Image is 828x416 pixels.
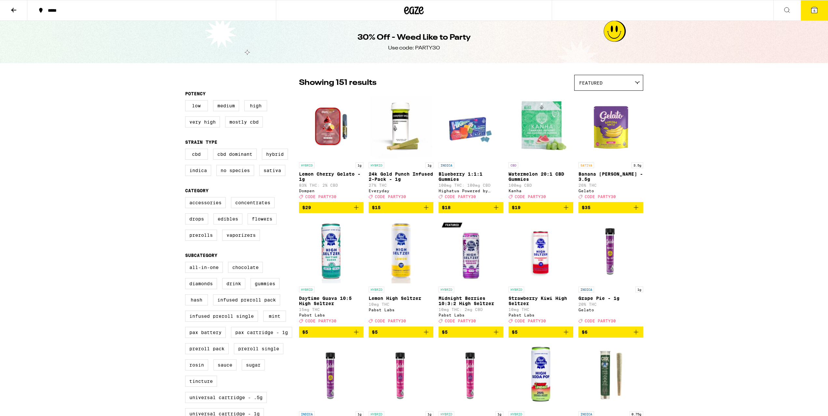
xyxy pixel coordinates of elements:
[263,311,286,322] label: Mint
[439,287,454,292] p: HYBRID
[369,327,433,338] button: Add to bag
[185,165,211,176] label: Indica
[305,195,336,199] span: CODE PARTY30
[299,189,364,193] div: Dompen
[299,307,364,312] p: 15mg THC
[299,313,364,317] div: Pabst Labs
[509,327,573,338] button: Add to bag
[509,307,573,312] p: 10mg THC
[579,80,603,86] span: Featured
[185,213,208,224] label: Drops
[578,94,643,202] a: Open page for Banana Runtz - 3.5g from Gelato
[302,329,308,335] span: $5
[299,94,364,159] img: Dompen - Lemon Cherry Gelato - 1g
[515,195,546,199] span: CODE PARTY30
[635,287,643,292] p: 1g
[185,294,208,305] label: Hash
[439,94,503,159] img: Highatus Powered by Cannabiotix - Blueberry 1:1:1 Gummies
[578,296,643,301] p: Grape Pie - 1g
[509,171,573,182] p: Watermelon 20:1 CBD Gummies
[578,94,643,159] img: Gelato - Banana Runtz - 3.5g
[213,149,257,160] label: CBD Dominant
[375,319,406,323] span: CODE PARTY30
[299,343,364,408] img: Gelato - Papaya - 1g
[299,218,364,283] img: Pabst Labs - Daytime Guava 10:5 High Seltzer
[299,162,315,168] p: HYBRID
[299,183,364,187] p: 83% THC: 2% CBD
[185,392,267,403] label: Universal Cartridge - .5g
[578,218,643,326] a: Open page for Grape Pie - 1g from Gelato
[578,218,643,283] img: Gelato - Grape Pie - 1g
[442,329,448,335] span: $5
[305,319,336,323] span: CODE PARTY30
[582,205,590,210] span: $35
[509,183,573,187] p: 100mg CBD
[299,327,364,338] button: Add to bag
[369,183,433,187] p: 27% THC
[509,189,573,193] div: Kanha
[302,205,311,210] span: $29
[242,359,265,370] label: Sugar
[578,343,643,408] img: Cannabiotix - Blue Flame OG - 0.75g
[185,311,258,322] label: Infused Preroll Single
[578,162,594,168] p: SATIVA
[439,343,503,408] img: Gelato - Strawberry Gelato - 1g
[388,45,440,52] div: Use code: PARTY30
[578,308,643,312] div: Gelato
[801,0,828,20] button: 5
[185,253,217,258] legend: Subcategory
[439,327,503,338] button: Add to bag
[578,171,643,182] p: Banana [PERSON_NAME] - 3.5g
[369,308,433,312] div: Pabst Labs
[369,94,433,159] img: Everyday - 24k Gold Punch Infused 2-Pack - 1g
[369,218,433,283] img: Pabst Labs - Lemon High Seltzer
[372,329,378,335] span: $5
[509,313,573,317] div: Pabst Labs
[185,149,208,160] label: CBD
[445,319,476,323] span: CODE PARTY30
[585,319,616,323] span: CODE PARTY30
[372,205,381,210] span: $15
[439,189,503,193] div: Highatus Powered by Cannabiotix
[185,343,229,354] label: Preroll Pack
[356,162,363,168] p: 1g
[426,162,433,168] p: 1g
[259,165,285,176] label: Sativa
[234,343,283,354] label: Preroll Single
[299,287,315,292] p: HYBRID
[369,171,433,182] p: 24k Gold Punch Infused 2-Pack - 1g
[369,296,433,301] p: Lemon High Seltzer
[185,197,226,208] label: Accessories
[512,205,521,210] span: $19
[439,218,503,326] a: Open page for Midnight Berries 10:3:2 High Seltzer from Pabst Labs
[578,202,643,213] button: Add to bag
[185,327,226,338] label: PAX Battery
[578,287,594,292] p: INDICA
[213,294,280,305] label: Infused Preroll Pack
[582,329,588,335] span: $6
[509,343,573,408] img: Pabst Labs - Cherry Limeade High Soda Pop Seltzer - 25mg
[509,218,573,326] a: Open page for Strawberry Kiwi High Seltzer from Pabst Labs
[244,100,267,111] label: High
[248,213,277,224] label: Flowers
[442,205,451,210] span: $18
[299,218,364,326] a: Open page for Daytime Guava 10:5 High Seltzer from Pabst Labs
[222,278,245,289] label: Drink
[358,32,471,43] h1: 30% Off - Weed Like to Party
[369,302,433,306] p: 10mg THC
[369,202,433,213] button: Add to bag
[185,91,206,96] legend: Potency
[185,100,208,111] label: Low
[578,327,643,338] button: Add to bag
[813,9,815,13] span: 5
[213,100,239,111] label: Medium
[185,376,217,387] label: Tincture
[213,359,237,370] label: Sauce
[509,296,573,306] p: Strawberry Kiwi High Seltzer
[299,77,376,88] p: Showing 151 results
[225,116,263,127] label: Mostly CBD
[369,189,433,193] div: Everyday
[439,313,503,317] div: Pabst Labs
[299,296,364,306] p: Daytime Guava 10:5 High Seltzer
[439,218,503,283] img: Pabst Labs - Midnight Berries 10:3:2 High Seltzer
